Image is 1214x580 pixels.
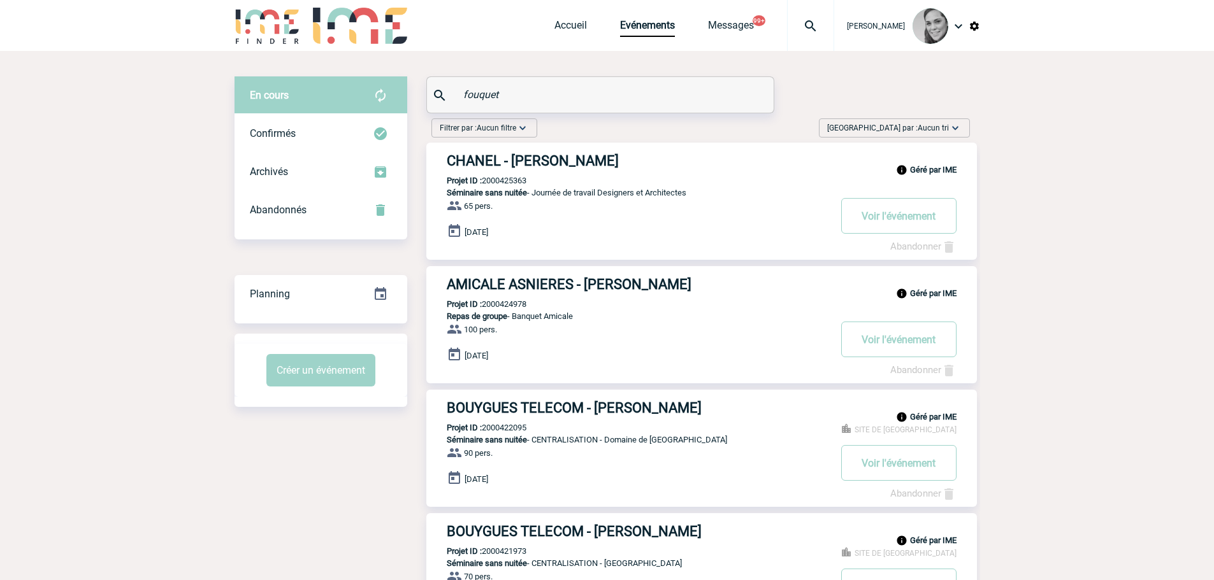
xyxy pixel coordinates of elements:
[235,274,407,312] a: Planning
[447,188,527,197] span: Séminaire sans nuitée
[426,176,526,185] p: 2000425363
[896,288,907,299] img: info_black_24dp.svg
[426,523,977,539] a: BOUYGUES TELECOM - [PERSON_NAME]
[426,435,829,444] p: - CENTRALISATION - Domaine de [GEOGRAPHIC_DATA]
[910,165,957,174] b: Géré par IME
[235,153,407,191] div: Retrouvez ici tous les événements que vous avez décidé d'archiver
[460,85,744,104] input: Rechercher un événement par son nom
[426,153,977,169] a: CHANEL - [PERSON_NAME]
[250,288,290,300] span: Planning
[250,127,296,139] span: Confirmés
[841,423,957,434] p: SITE DE BOULOGNE-BILLANCOURT
[426,276,977,292] a: AMICALE ASNIERES - [PERSON_NAME]
[465,227,488,237] span: [DATE]
[266,354,375,386] button: Créer un événement
[426,400,977,416] a: BOUYGUES TELECOM - [PERSON_NAME]
[426,546,526,556] p: 2000421973
[235,275,407,313] div: Retrouvez ici tous vos événements organisés par date et état d'avancement
[447,523,829,539] h3: BOUYGUES TELECOM - [PERSON_NAME]
[447,400,829,416] h3: BOUYGUES TELECOM - [PERSON_NAME]
[516,122,529,134] img: baseline_expand_more_white_24dp-b.png
[447,276,829,292] h3: AMICALE ASNIERES - [PERSON_NAME]
[426,188,829,197] p: - Journée de travail Designers et Architectes
[896,164,907,176] img: info_black_24dp.svg
[447,311,507,321] span: Repas de groupe
[949,122,962,134] img: baseline_expand_more_white_24dp-b.png
[910,412,957,421] b: Géré par IME
[464,201,493,211] span: 65 pers.
[827,122,949,134] span: [GEOGRAPHIC_DATA] par :
[464,325,497,334] span: 100 pers.
[447,546,482,556] b: Projet ID :
[753,15,765,26] button: 99+
[447,558,527,568] span: Séminaire sans nuitée
[447,435,527,444] span: Séminaire sans nuitée
[841,546,852,558] img: business-24-px-g.png
[235,8,301,44] img: IME-Finder
[841,198,957,234] button: Voir l'événement
[250,204,307,216] span: Abandonnés
[447,176,482,185] b: Projet ID :
[841,322,957,357] button: Voir l'événement
[841,423,852,434] img: business-24-px-g.png
[918,124,949,132] span: Aucun tri
[890,364,957,376] a: Abandonner
[235,191,407,229] div: Retrouvez ici tous vos événements annulés
[477,124,516,132] span: Aucun filtre
[250,166,288,178] span: Archivés
[890,241,957,252] a: Abandonner
[554,19,587,37] a: Accueil
[440,122,516,134] span: Filtrer par :
[890,488,957,499] a: Abandonner
[708,19,754,37] a: Messages
[426,311,829,321] p: - Banquet Amicale
[426,423,526,432] p: 2000422095
[841,546,957,558] p: SITE DE BOULOGNE-BILLANCOURT
[847,22,905,31] span: [PERSON_NAME]
[426,299,526,309] p: 2000424978
[447,299,482,309] b: Projet ID :
[447,153,829,169] h3: CHANEL - [PERSON_NAME]
[896,535,907,546] img: info_black_24dp.svg
[896,411,907,423] img: info_black_24dp.svg
[447,423,482,432] b: Projet ID :
[910,535,957,545] b: Géré par IME
[235,76,407,115] div: Retrouvez ici tous vos évènements avant confirmation
[910,288,957,298] b: Géré par IME
[250,89,289,101] span: En cours
[620,19,675,37] a: Evénements
[464,448,493,458] span: 90 pers.
[913,8,948,44] img: 94297-0.png
[841,445,957,481] button: Voir l'événement
[426,558,829,568] p: - CENTRALISATION - [GEOGRAPHIC_DATA]
[465,351,488,360] span: [DATE]
[465,474,488,484] span: [DATE]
